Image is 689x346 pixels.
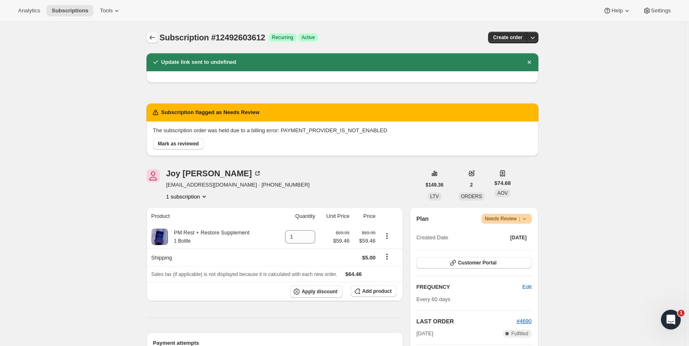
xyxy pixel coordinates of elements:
[380,231,394,241] button: Product actions
[158,140,199,147] span: Mark as reviewed
[161,108,260,117] h2: Subscription flagged as Needs Review
[517,317,531,325] button: #4690
[151,229,168,245] img: product img
[465,179,478,191] button: 2
[651,7,671,14] span: Settings
[380,252,394,261] button: Shipping actions
[362,230,375,235] small: $69.95
[416,296,450,302] span: Every 60 days
[416,317,517,325] h2: LAST ORDER
[458,259,496,266] span: Customer Portal
[345,271,362,277] span: $64.46
[153,126,532,135] p: The subscription order was held due to a billing error: PAYMENT_PROVIDER_IS_NOT_ENABLED
[426,182,444,188] span: $149.36
[362,288,392,295] span: Add product
[524,56,535,68] button: Dismiss notification
[505,232,532,243] button: [DATE]
[166,181,310,189] span: [EMAIL_ADDRESS][DOMAIN_NAME] · [PHONE_NUMBER]
[416,283,522,291] h2: FREQUENCY
[302,34,315,41] span: Active
[161,58,236,66] h2: Update link sent to undefined
[153,138,204,150] button: Mark as reviewed
[272,34,293,41] span: Recurring
[18,7,40,14] span: Analytics
[416,257,531,269] button: Customer Portal
[146,169,160,182] span: Joy Reese
[517,318,531,324] a: #4690
[166,169,262,178] div: Joy [PERSON_NAME]
[318,207,352,225] th: Unit Price
[416,215,429,223] h2: Plan
[151,271,337,277] span: Sales tax (if applicable) is not displayed because it is calculated with each new order.
[160,33,265,42] span: Subscription #12492603612
[519,215,520,222] span: |
[517,281,536,294] button: Edit
[354,237,375,245] span: $59.46
[461,194,482,199] span: ORDERS
[494,179,511,187] span: $74.68
[174,238,191,244] small: 1 Bottle
[421,179,448,191] button: $149.36
[351,285,396,297] button: Add product
[510,234,527,241] span: [DATE]
[146,207,275,225] th: Product
[493,34,522,41] span: Create order
[485,215,529,223] span: Needs Review
[275,207,317,225] th: Quantity
[470,182,473,188] span: 2
[168,229,250,245] div: PM Rest + Restore Supplement
[333,237,349,245] span: $59.46
[638,5,676,16] button: Settings
[611,7,623,14] span: Help
[661,310,681,330] iframe: Intercom live chat
[13,5,45,16] button: Analytics
[678,310,684,316] span: 1
[95,5,126,16] button: Tools
[488,32,527,43] button: Create order
[290,285,342,298] button: Apply discount
[146,32,158,43] button: Subscriptions
[100,7,113,14] span: Tools
[146,248,275,267] th: Shipping
[47,5,93,16] button: Subscriptions
[416,330,433,338] span: [DATE]
[522,283,531,291] span: Edit
[352,207,378,225] th: Price
[511,330,528,337] span: Fulfilled
[430,194,439,199] span: LTV
[497,190,507,196] span: AOV
[336,230,349,235] small: $69.95
[416,234,448,242] span: Created Date
[598,5,636,16] button: Help
[166,192,208,201] button: Product actions
[362,255,376,261] span: $5.00
[52,7,88,14] span: Subscriptions
[302,288,337,295] span: Apply discount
